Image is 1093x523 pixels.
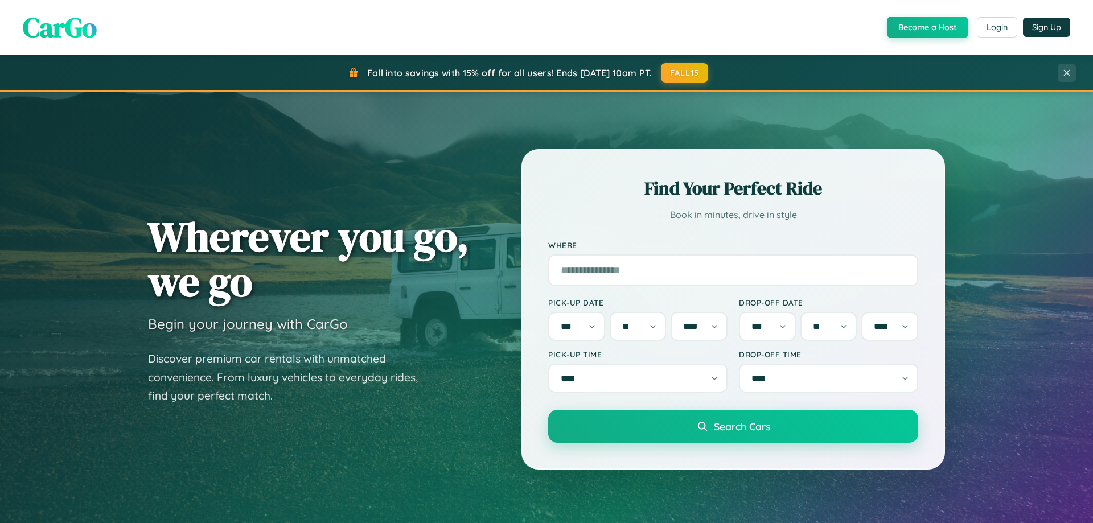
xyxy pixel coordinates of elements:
button: Search Cars [548,410,918,443]
label: Drop-off Date [739,298,918,307]
h2: Find Your Perfect Ride [548,176,918,201]
label: Pick-up Date [548,298,728,307]
button: Become a Host [887,17,968,38]
label: Drop-off Time [739,349,918,359]
button: FALL15 [661,63,709,83]
label: Where [548,240,918,250]
h3: Begin your journey with CarGo [148,315,348,332]
label: Pick-up Time [548,349,728,359]
button: Sign Up [1023,18,1070,37]
button: Login [977,17,1017,38]
span: CarGo [23,9,97,46]
span: Search Cars [714,420,770,433]
h1: Wherever you go, we go [148,214,469,304]
span: Fall into savings with 15% off for all users! Ends [DATE] 10am PT. [367,67,652,79]
p: Book in minutes, drive in style [548,207,918,223]
p: Discover premium car rentals with unmatched convenience. From luxury vehicles to everyday rides, ... [148,349,433,405]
